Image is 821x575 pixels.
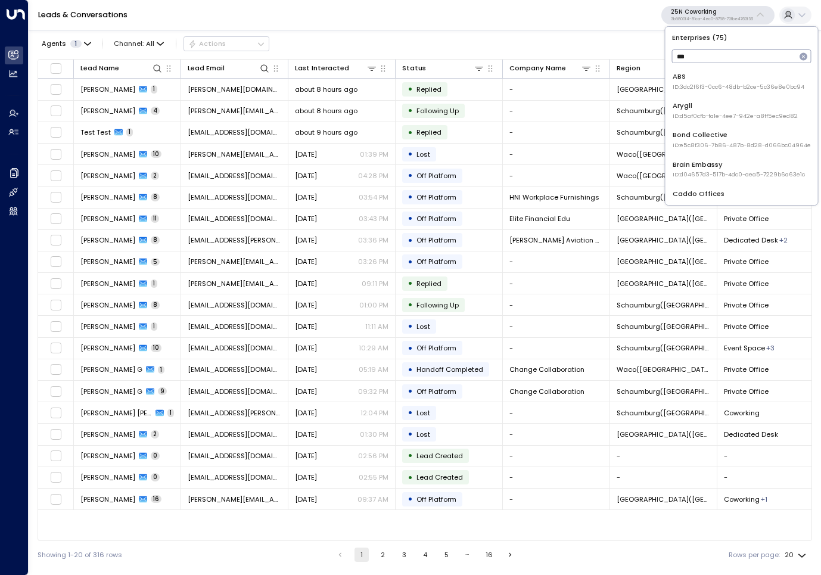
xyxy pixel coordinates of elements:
[673,189,801,209] div: Caddo Offices
[503,424,610,445] td: -
[358,171,388,181] p: 04:28 PM
[80,85,135,94] span: Allison Fox
[408,470,413,486] div: •
[416,214,456,223] span: Off Platform
[761,495,767,504] div: Private Office
[358,235,388,245] p: 03:36 PM
[80,171,135,181] span: Megan Bruce
[359,300,388,310] p: 01:00 PM
[503,122,610,143] td: -
[80,495,135,504] span: Gabi Sommerfield
[80,235,135,245] span: Chase Moyer
[416,85,441,94] span: Replied
[188,214,281,223] span: ed@elitefinancialedu.com
[80,430,135,439] span: Jacob Zwiezen
[188,63,225,74] div: Lead Email
[38,550,122,560] div: Showing 1-20 of 316 rows
[503,294,610,315] td: -
[503,273,610,294] td: -
[188,365,281,374] span: travel@changecollaboration.com
[661,6,775,25] button: 25N Coworking3b9800f4-81ca-4ec0-8758-72fbe4763f36
[151,215,159,223] span: 11
[416,322,430,331] span: Lost
[126,128,133,136] span: 1
[188,279,281,288] span: russ.sher@comcast.net
[80,63,119,74] div: Lead Name
[461,548,475,562] div: …
[295,128,357,137] span: about 9 hours ago
[397,548,411,562] button: Go to page 3
[50,299,62,311] span: Toggle select row
[724,495,760,504] span: Coworking
[50,450,62,462] span: Toggle select row
[402,63,484,74] div: Status
[80,128,111,137] span: Test Test
[151,495,161,503] span: 16
[408,189,413,205] div: •
[509,387,584,396] span: Change Collaboration
[416,106,459,116] span: Following Up
[503,489,610,509] td: -
[408,102,413,119] div: •
[408,362,413,378] div: •
[80,365,142,374] span: Carissa G
[673,101,798,120] div: Arygll
[673,83,804,91] span: ID: 3dc2f6f3-0cc6-48db-b2ce-5c36e8e0bc94
[724,408,760,418] span: Coworking
[617,387,710,396] span: Schaumburg(IL)
[332,548,518,562] nav: pagination navigation
[295,473,317,482] span: Aug 22, 2025
[376,548,390,562] button: Go to page 2
[617,192,710,202] span: Schaumburg(IL)
[509,63,566,74] div: Company Name
[617,322,710,331] span: Schaumburg(IL)
[408,210,413,226] div: •
[724,365,769,374] span: Private Office
[416,451,463,461] span: Lead Created
[509,63,592,74] div: Company Name
[295,150,317,159] span: Yesterday
[503,402,610,423] td: -
[80,300,135,310] span: Elisabeth Gavin
[151,452,160,460] span: 0
[416,300,459,310] span: Following Up
[673,141,811,150] span: ID: e5c8f306-7b86-487b-8d28-d066bc04964e
[617,365,710,374] span: Waco(TX)
[188,473,281,482] span: jacobtzwiezen@outlook.com
[416,408,430,418] span: Lost
[80,279,135,288] span: Russ Sher
[439,548,453,562] button: Go to page 5
[110,37,168,50] button: Channel:All
[50,321,62,332] span: Toggle select row
[408,405,413,421] div: •
[408,383,413,399] div: •
[359,214,388,223] p: 03:43 PM
[188,150,281,159] span: jurijs@effodio.com
[617,300,710,310] span: Schaumburg(IL)
[151,473,160,481] span: 0
[617,150,710,159] span: Waco(TX)
[360,150,388,159] p: 01:39 PM
[188,85,281,94] span: allison.fox@trupowur.net
[50,83,62,95] span: Toggle select row
[50,256,62,268] span: Toggle select row
[408,297,413,313] div: •
[503,548,517,562] button: Go to next page
[673,72,804,91] div: ABS
[110,37,168,50] span: Channel:
[50,342,62,354] span: Toggle select row
[416,257,456,266] span: Off Platform
[408,254,413,270] div: •
[188,387,281,396] span: travel@changecollaboration.com
[188,171,281,181] span: mbruce@mainstayins.com
[188,128,281,137] span: rdillon@gmail.com
[80,408,152,418] span: Ludmila Maia Nelson
[295,408,317,418] span: Sep 19, 2025
[42,41,66,47] span: Agents
[167,409,174,417] span: 1
[617,235,710,245] span: Frisco(TX)
[509,192,599,202] span: HNI Workplace Furnishings
[151,172,159,180] span: 2
[724,257,769,266] span: Private Office
[295,192,317,202] span: Sep 22, 2025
